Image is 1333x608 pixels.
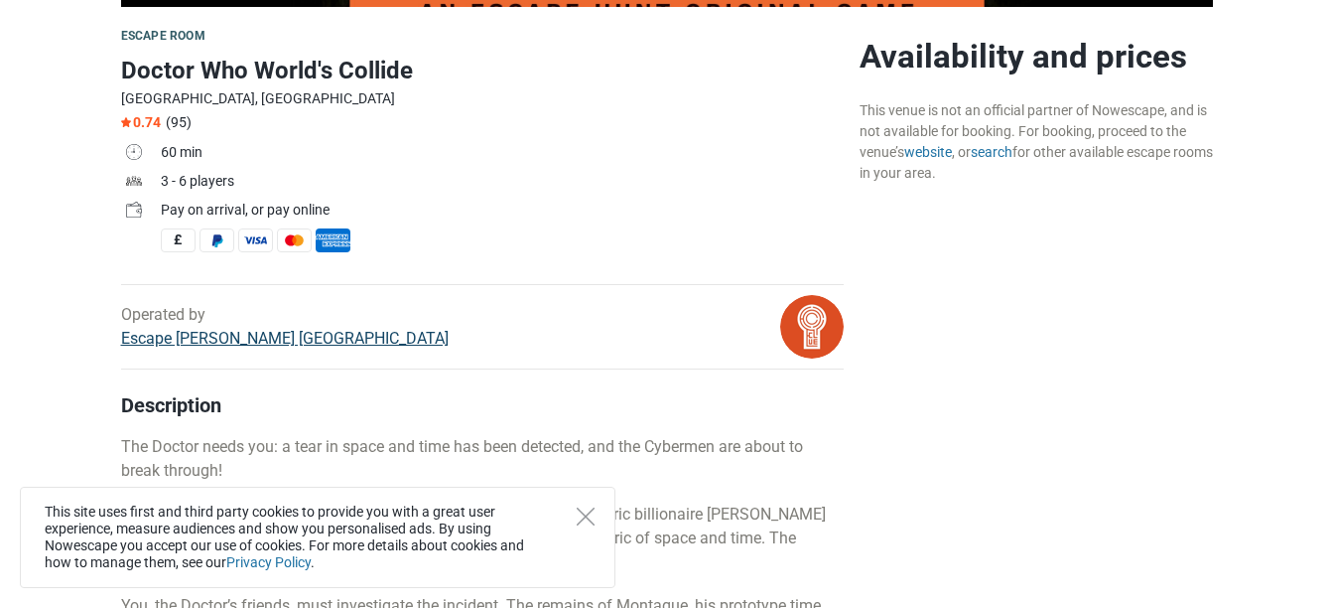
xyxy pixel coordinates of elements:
span: MasterCard [277,228,312,252]
h4: Description [121,393,844,417]
img: bitmap.png [780,295,844,359]
h2: Availability and prices [860,37,1213,76]
img: Star [121,117,131,127]
span: Escape room [121,29,205,43]
div: Operated by [121,303,449,351]
div: [GEOGRAPHIC_DATA], [GEOGRAPHIC_DATA] [121,88,844,109]
a: Escape [PERSON_NAME] [GEOGRAPHIC_DATA] [121,329,449,348]
a: website [904,144,952,160]
span: American Express [316,228,350,252]
span: 0.74 [121,114,161,130]
span: (95) [166,114,192,130]
span: PayPal [200,228,234,252]
div: Pay on arrival, or pay online [161,200,844,221]
td: 60 min [161,140,844,169]
div: This site uses first and third party cookies to provide you with a great user experience, measure... [20,487,615,588]
button: Close [577,508,595,526]
a: Privacy Policy [226,554,311,570]
span: Visa [238,228,273,252]
td: 3 - 6 players [161,169,844,198]
h1: Doctor Who World's Collide [121,53,844,88]
p: The Doctor needs you: a tear in space and time has been detected, and the Cybermen are about to b... [121,435,844,483]
span: Cash [161,228,196,252]
div: This venue is not an official partner of Nowescape, and is not available for booking. For booking... [860,100,1213,184]
a: search [971,144,1012,160]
